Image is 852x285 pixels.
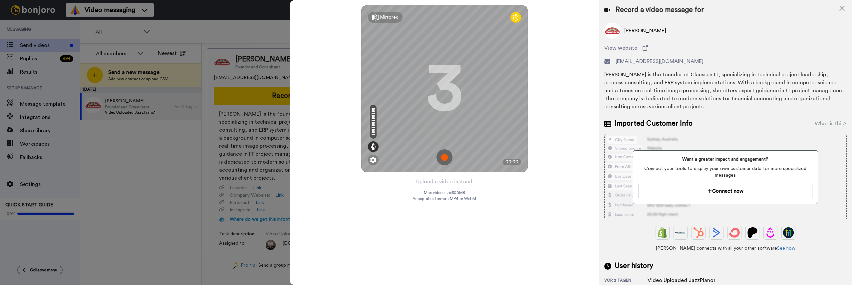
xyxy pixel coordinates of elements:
[436,149,452,165] img: ic_record_start.svg
[615,119,693,129] span: Imported Customer Info
[604,71,847,111] div: [PERSON_NAME] is the founder of Claussen IT, specializing in technical project leadership, proces...
[604,278,648,284] div: vor 2 Tagen
[615,261,653,271] span: User history
[815,120,847,128] div: What is this?
[604,245,847,252] span: [PERSON_NAME] connects with all your other software
[648,276,715,284] div: Video Uploaded JazzPiano1
[747,227,758,238] img: Patreon
[675,227,686,238] img: Ontraport
[777,246,795,251] a: See how
[604,44,637,52] span: View website
[370,157,377,163] img: ic_gear.svg
[424,190,465,195] span: Max video size: 500 MB
[426,64,463,114] div: 3
[639,184,812,198] button: Connect now
[729,227,740,238] img: ConvertKit
[639,165,812,179] span: Connect your tools to display your own customer data for more specialized messages
[604,44,847,52] a: View website
[783,227,794,238] img: GoHighLevel
[414,177,474,186] button: Upload a video instead
[693,227,704,238] img: Hubspot
[711,227,722,238] img: ActiveCampaign
[639,156,812,163] span: Want a greater impact and engagement?
[616,57,704,65] span: [EMAIL_ADDRESS][DOMAIN_NAME]
[765,227,776,238] img: Drip
[503,159,521,165] div: 00:00
[657,227,668,238] img: Shopify
[413,196,476,201] span: Acceptable format: MP4 or WebM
